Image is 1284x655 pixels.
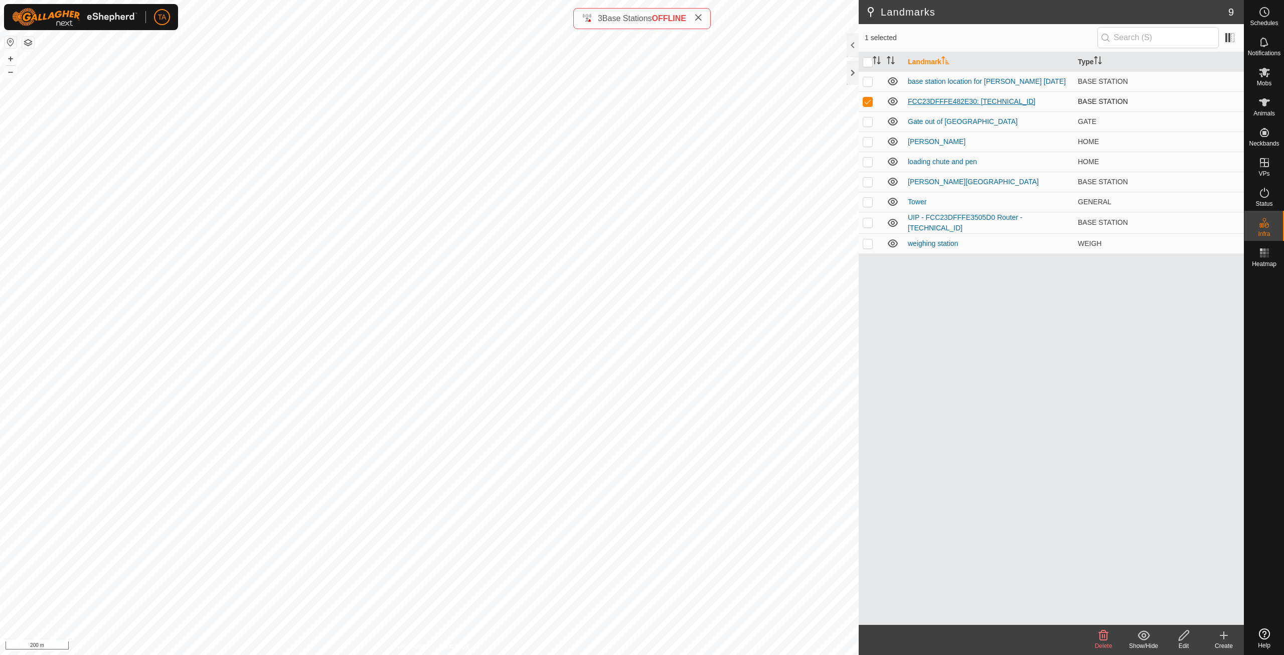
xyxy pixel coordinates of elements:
[1257,80,1271,86] span: Mobs
[1078,117,1096,125] span: GATE
[1095,642,1112,649] span: Delete
[908,117,1018,125] a: Gate out of [GEOGRAPHIC_DATA]
[158,12,167,23] span: TA
[1074,52,1244,72] th: Type
[1094,58,1102,66] p-sorticon: Activate to sort
[904,52,1074,72] th: Landmark
[602,14,652,23] span: Base Stations
[887,58,895,66] p-sorticon: Activate to sort
[1097,27,1219,48] input: Search (S)
[908,239,958,247] a: weighing station
[908,198,926,206] a: Tower
[5,53,17,65] button: +
[1244,624,1284,652] a: Help
[1255,201,1272,207] span: Status
[1228,5,1234,20] span: 9
[1258,642,1270,648] span: Help
[1078,97,1128,105] span: BASE STATION
[873,58,881,66] p-sorticon: Activate to sort
[1252,261,1276,267] span: Heatmap
[1249,141,1279,147] span: Neckbands
[1258,171,1269,177] span: VPs
[1204,641,1244,650] div: Create
[390,642,427,651] a: Privacy Policy
[908,178,1039,186] a: [PERSON_NAME][GEOGRAPHIC_DATA]
[1078,158,1099,166] span: HOME
[865,33,1097,43] span: 1 selected
[865,6,1228,18] h2: Landmarks
[1078,178,1128,186] span: BASE STATION
[1123,641,1164,650] div: Show/Hide
[5,36,17,48] button: Reset Map
[1078,218,1128,226] span: BASE STATION
[5,66,17,78] button: –
[941,58,949,66] p-sorticon: Activate to sort
[1258,231,1270,237] span: Infra
[908,77,1066,85] a: base station location for [PERSON_NAME] [DATE]
[598,14,602,23] span: 3
[908,97,1035,105] a: FCC23DFFFE482E30: [TECHNICAL_ID]
[652,14,686,23] span: OFFLINE
[22,37,34,49] button: Map Layers
[908,158,977,166] a: loading chute and pen
[1078,198,1111,206] span: GENERAL
[1164,641,1204,650] div: Edit
[1250,20,1278,26] span: Schedules
[908,138,966,146] a: [PERSON_NAME]
[1078,77,1128,85] span: BASE STATION
[908,213,1022,232] a: UIP - FCC23DFFFE3505D0 Router - [TECHNICAL_ID]
[1078,239,1101,247] span: WEIGH
[1078,138,1099,146] span: HOME
[439,642,469,651] a: Contact Us
[1253,110,1275,116] span: Animals
[1248,50,1280,56] span: Notifications
[12,8,137,26] img: Gallagher Logo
